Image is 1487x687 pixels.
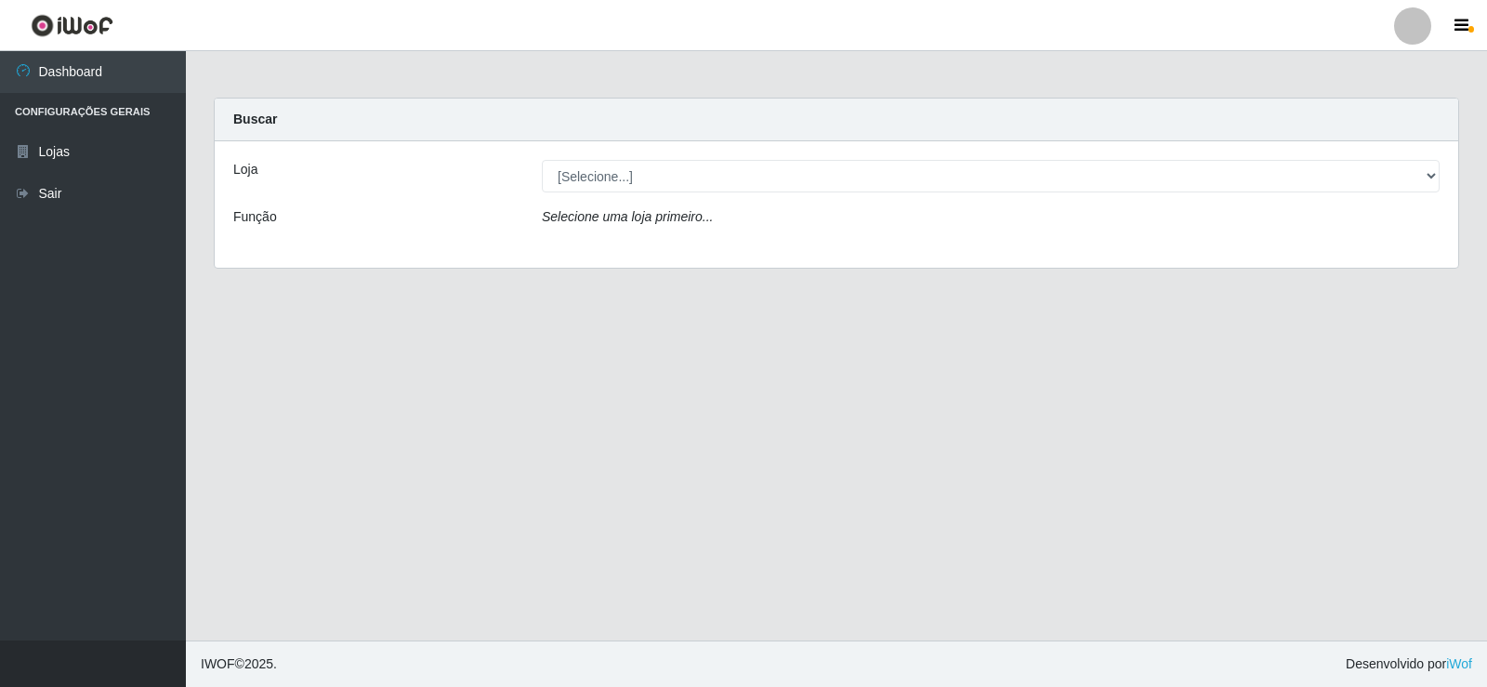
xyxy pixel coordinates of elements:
[201,656,235,671] span: IWOF
[1446,656,1472,671] a: iWof
[201,654,277,674] span: © 2025 .
[542,209,713,224] i: Selecione uma loja primeiro...
[1346,654,1472,674] span: Desenvolvido por
[233,112,277,126] strong: Buscar
[31,14,113,37] img: CoreUI Logo
[233,207,277,227] label: Função
[233,160,257,179] label: Loja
